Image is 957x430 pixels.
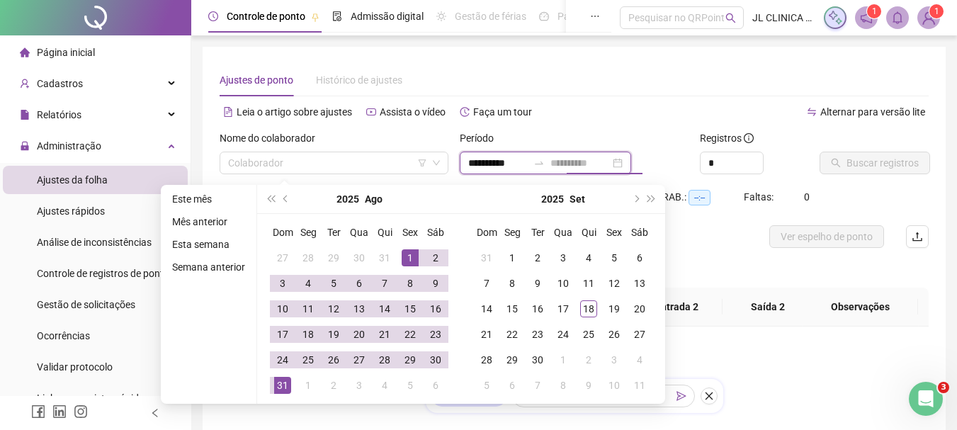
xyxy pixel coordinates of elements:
[295,373,321,398] td: 2025-09-01
[807,107,817,117] span: swap
[427,275,444,292] div: 9
[499,271,525,296] td: 2025-09-08
[627,271,652,296] td: 2025-09-13
[402,377,419,394] div: 5
[37,361,113,373] span: Validar protocolo
[580,351,597,368] div: 2
[478,300,495,317] div: 14
[20,47,30,57] span: home
[372,347,397,373] td: 2025-08-28
[427,300,444,317] div: 16
[37,299,135,310] span: Gestão de solicitações
[402,249,419,266] div: 1
[300,351,317,368] div: 25
[423,322,448,347] td: 2025-08-23
[576,296,601,322] td: 2025-09-18
[704,391,714,401] span: close
[223,107,233,117] span: file-text
[295,245,321,271] td: 2025-07-28
[37,268,169,279] span: Controle de registros de ponto
[474,245,499,271] td: 2025-08-31
[423,373,448,398] td: 2025-09-06
[150,408,160,418] span: left
[601,245,627,271] td: 2025-09-05
[576,271,601,296] td: 2025-09-11
[606,275,623,292] div: 12
[270,347,295,373] td: 2025-08-24
[525,373,550,398] td: 2025-10-07
[827,10,843,26] img: sparkle-icon.fc2bf0ac1784a2077858766a79e2daf3.svg
[555,351,572,368] div: 1
[504,249,521,266] div: 1
[380,106,446,118] span: Assista o vídeo
[525,296,550,322] td: 2025-09-16
[499,373,525,398] td: 2025-10-06
[402,300,419,317] div: 15
[860,11,873,24] span: notification
[580,249,597,266] div: 4
[804,191,810,203] span: 0
[300,300,317,317] div: 11
[37,78,83,89] span: Cadastros
[539,11,549,21] span: dashboard
[580,300,597,317] div: 18
[325,351,342,368] div: 26
[912,231,923,242] span: upload
[555,249,572,266] div: 3
[20,141,30,151] span: lock
[427,326,444,343] div: 23
[376,249,393,266] div: 31
[436,11,446,21] span: sun
[325,326,342,343] div: 19
[166,191,251,208] li: Este mês
[418,159,426,167] span: filter
[332,11,342,21] span: file-done
[376,275,393,292] div: 7
[274,249,291,266] div: 27
[351,249,368,266] div: 30
[631,249,648,266] div: 6
[423,220,448,245] th: Sáb
[478,351,495,368] div: 28
[533,157,545,169] span: swap-right
[529,300,546,317] div: 16
[891,11,904,24] span: bell
[606,300,623,317] div: 19
[631,377,648,394] div: 11
[570,185,585,213] button: month panel
[427,249,444,266] div: 2
[631,300,648,317] div: 20
[397,271,423,296] td: 2025-08-08
[295,322,321,347] td: 2025-08-18
[580,275,597,292] div: 11
[576,245,601,271] td: 2025-09-04
[237,106,352,118] span: Leia o artigo sobre ajustes
[346,347,372,373] td: 2025-08-27
[478,326,495,343] div: 21
[499,220,525,245] th: Seg
[300,275,317,292] div: 4
[525,220,550,245] th: Ter
[295,271,321,296] td: 2025-08-04
[529,326,546,343] div: 23
[423,245,448,271] td: 2025-08-02
[423,347,448,373] td: 2025-08-30
[550,322,576,347] td: 2025-09-24
[525,322,550,347] td: 2025-09-23
[372,322,397,347] td: 2025-08-21
[478,275,495,292] div: 7
[580,326,597,343] div: 25
[351,351,368,368] div: 27
[550,296,576,322] td: 2025-09-17
[321,322,346,347] td: 2025-08-19
[555,300,572,317] div: 17
[166,259,251,276] li: Semana anterior
[504,377,521,394] div: 6
[325,377,342,394] div: 2
[402,275,419,292] div: 8
[580,377,597,394] div: 9
[606,326,623,343] div: 26
[504,300,521,317] div: 15
[274,377,291,394] div: 31
[533,157,545,169] span: to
